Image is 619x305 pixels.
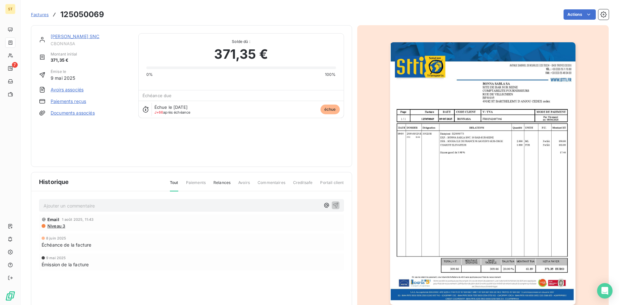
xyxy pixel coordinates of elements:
[154,110,163,115] span: J+66
[597,283,613,299] div: Open Intercom Messenger
[146,72,153,77] span: 0%
[320,180,344,191] span: Portail client
[186,180,206,191] span: Paiements
[258,180,285,191] span: Commentaires
[5,291,15,301] img: Logo LeanPay
[42,241,91,248] span: Échéance de la facture
[154,105,188,110] span: Échue le [DATE]
[293,180,313,191] span: Creditsafe
[390,42,575,305] img: invoice_thumbnail
[51,34,100,39] a: [PERSON_NAME] SNC
[238,180,250,191] span: Avoirs
[12,62,18,68] span: 7
[170,180,178,191] span: Tout
[31,11,49,18] a: Factures
[46,236,66,240] span: 8 juin 2025
[51,69,75,75] span: Émise le
[325,72,336,77] span: 100%
[5,63,15,74] a: 7
[47,217,59,222] span: Email
[564,9,596,20] button: Actions
[213,180,231,191] span: Relances
[51,75,75,81] span: 9 mai 2025
[62,218,94,221] span: 1 août 2025, 11:43
[142,93,172,98] span: Échéance due
[154,110,191,114] span: après échéance
[42,261,89,268] span: Émission de la facture
[46,256,66,260] span: 9 mai 2025
[51,41,131,46] span: CBONNASA
[51,98,86,105] a: Paiements reçus
[39,178,69,186] span: Historique
[5,4,15,14] div: ST
[214,45,268,64] span: 371,35 €
[146,39,336,45] span: Solde dû :
[51,57,77,64] span: 371,35 €
[51,110,95,116] a: Documents associés
[51,51,77,57] span: Montant initial
[60,9,104,20] h3: 125050069
[47,223,65,229] span: Niveau 3
[31,12,49,17] span: Factures
[51,86,84,93] a: Avoirs associés
[320,105,340,114] span: échue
